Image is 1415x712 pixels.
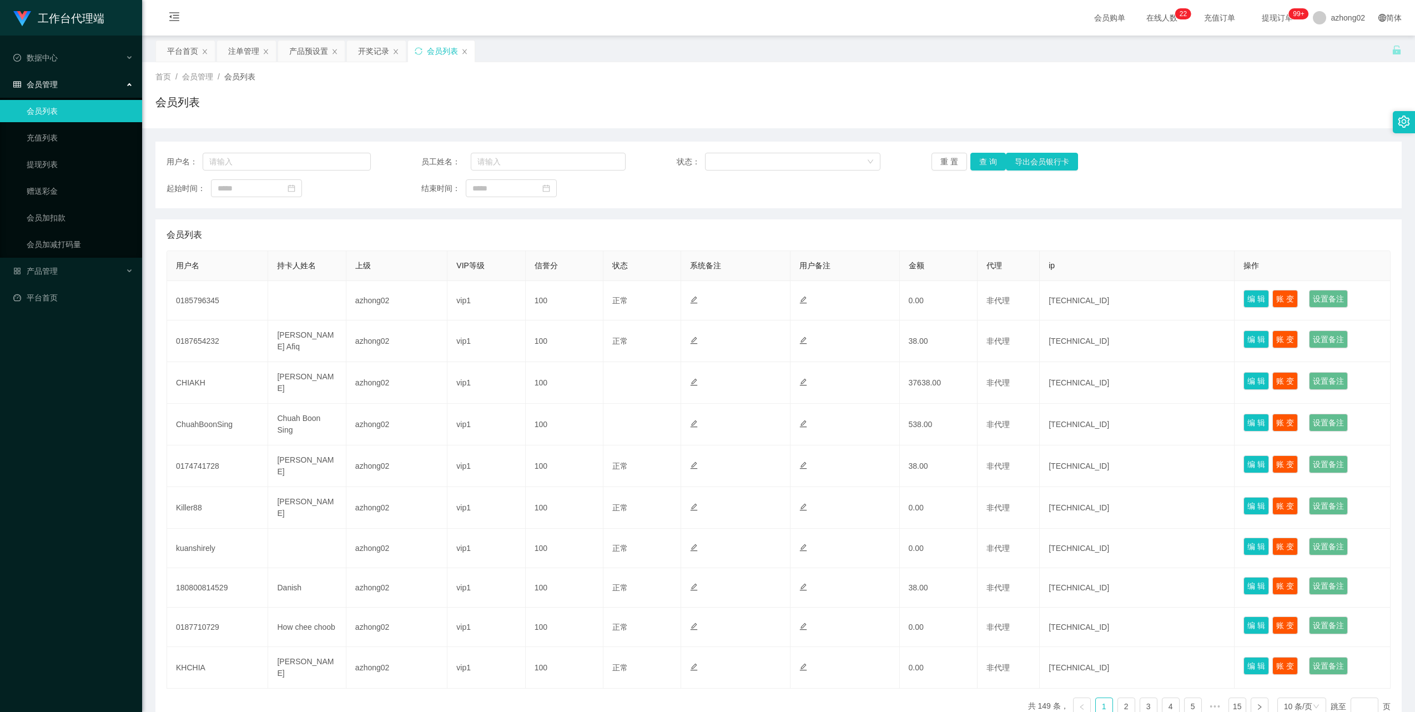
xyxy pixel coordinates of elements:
[1309,330,1348,348] button: 设置备注
[612,503,628,512] span: 正常
[1180,8,1184,19] p: 2
[1309,414,1348,432] button: 设置备注
[1272,538,1298,555] button: 账 变
[900,487,978,529] td: 0.00
[1272,330,1298,348] button: 账 变
[1243,330,1269,348] button: 编 辑
[1309,455,1348,473] button: 设置备注
[900,320,978,362] td: 38.00
[986,623,1010,631] span: 非代理
[27,233,133,255] a: 会员加减打码量
[1040,445,1235,487] td: [TECHNICAL_ID]
[167,404,268,445] td: ChuahBoonSing
[167,228,202,242] span: 会员列表
[799,261,830,270] span: 用户备注
[268,320,346,362] td: [PERSON_NAME] Afiq
[263,48,269,55] i: 图标: close
[268,568,346,608] td: Danish
[427,41,458,62] div: 会员列表
[1243,616,1269,634] button: 编 辑
[224,72,255,81] span: 会员列表
[471,153,626,171] input: 请输入
[986,462,1010,470] span: 非代理
[456,261,485,270] span: VIP等级
[690,544,698,551] i: 图标: edit
[690,663,698,671] i: 图标: edit
[526,568,603,608] td: 100
[1309,497,1348,515] button: 设置备注
[1272,616,1298,634] button: 账 变
[1049,261,1055,270] span: ip
[1256,704,1263,710] i: 图标: right
[931,153,967,171] button: 重 置
[13,267,21,275] i: 图标: appstore-o
[1040,608,1235,647] td: [TECHNICAL_ID]
[799,583,807,591] i: 图标: edit
[155,72,171,81] span: 首页
[1392,45,1402,55] i: 图标: unlock
[526,362,603,404] td: 100
[167,183,211,194] span: 起始时间：
[346,445,447,487] td: azhong02
[346,404,447,445] td: azhong02
[27,153,133,176] a: 提现列表
[900,608,978,647] td: 0.00
[27,207,133,229] a: 会员加扣款
[1398,116,1410,128] i: 图标: setting
[690,583,698,591] i: 图标: edit
[526,445,603,487] td: 100
[447,281,525,320] td: vip1
[799,337,807,344] i: 图标: edit
[526,529,603,568] td: 100
[970,153,1006,171] button: 查 询
[176,261,199,270] span: 用户名
[1006,153,1078,171] button: 导出会员银行卡
[167,487,268,529] td: Killer88
[535,261,558,270] span: 信誉分
[612,261,628,270] span: 状态
[690,337,698,344] i: 图标: edit
[355,261,371,270] span: 上级
[346,362,447,404] td: azhong02
[175,72,178,81] span: /
[612,462,628,470] span: 正常
[900,445,978,487] td: 38.00
[1309,372,1348,390] button: 设置备注
[167,608,268,647] td: 0187710729
[690,623,698,630] i: 图标: edit
[986,663,1010,672] span: 非代理
[203,153,371,171] input: 请输入
[13,11,31,27] img: logo.9652507e.png
[27,100,133,122] a: 会员列表
[1183,8,1187,19] p: 2
[447,568,525,608] td: vip1
[986,378,1010,387] span: 非代理
[1040,529,1235,568] td: [TECHNICAL_ID]
[526,608,603,647] td: 100
[690,378,698,386] i: 图标: edit
[799,378,807,386] i: 图标: edit
[526,320,603,362] td: 100
[986,544,1010,553] span: 非代理
[799,544,807,551] i: 图标: edit
[986,420,1010,429] span: 非代理
[799,503,807,511] i: 图标: edit
[155,1,193,36] i: 图标: menu-fold
[900,281,978,320] td: 0.00
[447,487,525,529] td: vip1
[13,287,133,309] a: 图标: dashboard平台首页
[268,647,346,689] td: [PERSON_NAME]
[612,337,628,345] span: 正常
[1040,568,1235,608] td: [TECHNICAL_ID]
[392,48,399,55] i: 图标: close
[415,47,422,55] i: 图标: sync
[799,296,807,304] i: 图标: edit
[1040,647,1235,689] td: [TECHNICAL_ID]
[202,48,208,55] i: 图标: close
[13,54,21,62] i: 图标: check-circle-o
[421,156,471,168] span: 员工姓名：
[13,13,104,22] a: 工作台代理端
[1288,8,1308,19] sup: 953
[1272,497,1298,515] button: 账 变
[447,608,525,647] td: vip1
